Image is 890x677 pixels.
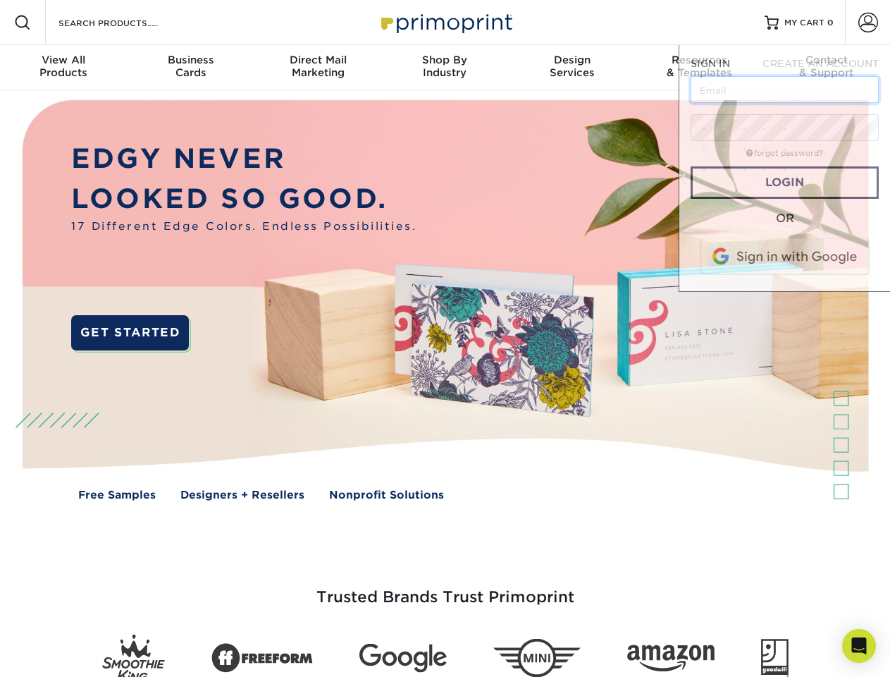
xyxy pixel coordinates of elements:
[691,76,879,103] input: Email
[381,54,508,66] span: Shop By
[71,179,416,219] p: LOOKED SO GOOD.
[761,639,789,677] img: Goodwill
[71,315,189,350] a: GET STARTED
[691,58,730,69] span: SIGN IN
[254,54,381,66] span: Direct Mail
[254,54,381,79] div: Marketing
[827,18,834,28] span: 0
[127,54,254,79] div: Cards
[509,45,636,90] a: DesignServices
[636,45,762,90] a: Resources& Templates
[359,644,447,673] img: Google
[33,554,858,623] h3: Trusted Brands Trust Primoprint
[627,645,715,672] img: Amazon
[180,487,304,504] a: Designers + Resellers
[381,45,508,90] a: Shop ByIndustry
[691,166,879,199] a: Login
[509,54,636,66] span: Design
[509,54,636,79] div: Services
[71,219,416,235] span: 17 Different Edge Colors. Endless Possibilities.
[127,54,254,66] span: Business
[746,149,823,158] a: forgot password?
[4,634,120,672] iframe: Google Customer Reviews
[127,45,254,90] a: BusinessCards
[762,58,879,69] span: CREATE AN ACCOUNT
[375,7,516,37] img: Primoprint
[71,139,416,179] p: EDGY NEVER
[329,487,444,504] a: Nonprofit Solutions
[78,487,156,504] a: Free Samples
[784,17,824,29] span: MY CART
[842,629,876,663] div: Open Intercom Messenger
[381,54,508,79] div: Industry
[691,210,879,227] div: OR
[57,14,194,31] input: SEARCH PRODUCTS.....
[636,54,762,66] span: Resources
[254,45,381,90] a: Direct MailMarketing
[636,54,762,79] div: & Templates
